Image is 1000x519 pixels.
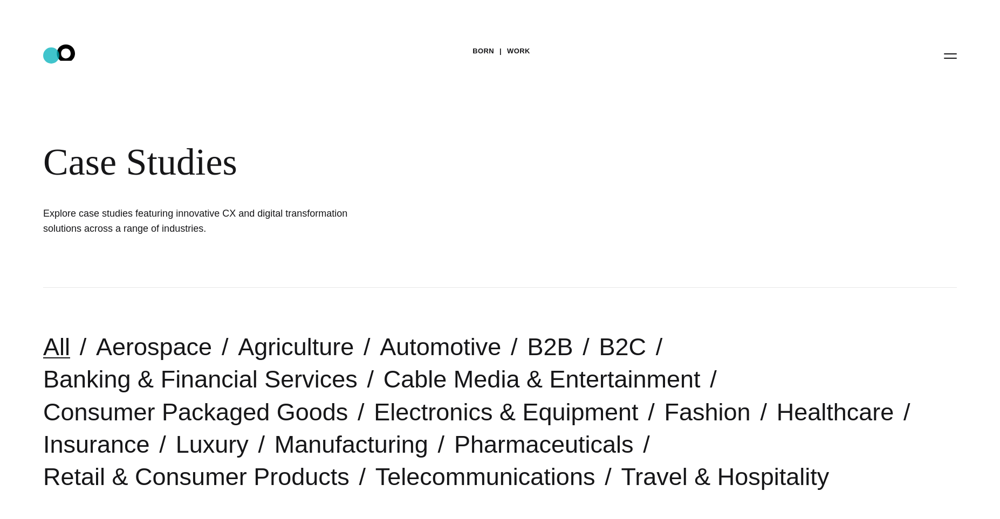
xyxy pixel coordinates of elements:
[621,463,829,490] a: Travel & Hospitality
[454,431,634,458] a: Pharmaceuticals
[43,463,350,490] a: Retail & Consumer Products
[43,365,358,393] a: Banking & Financial Services
[665,398,751,426] a: Fashion
[176,431,249,458] a: Luxury
[777,398,894,426] a: Healthcare
[43,206,367,236] h1: Explore case studies featuring innovative CX and digital transformation solutions across a range ...
[527,333,573,361] a: B2B
[43,431,150,458] a: Insurance
[43,140,658,184] div: Case Studies
[507,43,530,59] a: Work
[383,365,701,393] a: Cable Media & Entertainment
[43,333,70,361] a: All
[43,398,348,426] a: Consumer Packaged Goods
[472,43,494,59] a: BORN
[275,431,428,458] a: Manufacturing
[374,398,638,426] a: Electronics & Equipment
[375,463,595,490] a: Telecommunications
[599,333,646,361] a: B2C
[380,333,501,361] a: Automotive
[96,333,212,361] a: Aerospace
[238,333,354,361] a: Agriculture
[937,44,963,67] button: Open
